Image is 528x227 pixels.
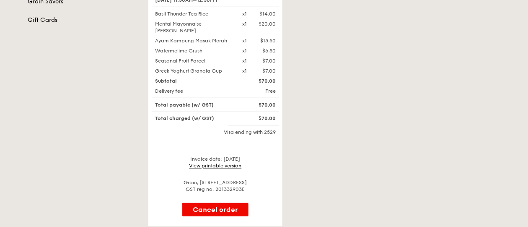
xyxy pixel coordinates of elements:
div: Invoice date: [DATE] [152,156,279,170]
div: $70.00 [237,115,281,122]
div: $20.00 [259,21,276,27]
div: Mentai Mayonnaise [PERSON_NAME] [150,21,237,34]
div: Delivery fee [150,88,237,94]
div: $70.00 [237,78,281,84]
a: View printable version [189,163,242,169]
div: Visa ending with 2529 [152,129,279,136]
div: x1 [242,68,247,74]
div: $7.00 [262,68,276,74]
div: $14.00 [259,10,276,17]
span: Total payable (w/ GST) [155,102,214,108]
div: Grain, [STREET_ADDRESS] GST reg no: 201332903E [152,180,279,193]
div: Ayam Kampung Masak Merah [150,37,237,44]
div: x1 [242,57,247,64]
div: x1 [242,21,247,27]
div: Free [237,88,281,94]
div: Watermelime Crush [150,47,237,54]
div: $7.00 [262,57,276,64]
button: Cancel order [182,203,248,217]
div: $15.50 [260,37,276,44]
a: Gift Cards [28,16,138,24]
div: Basil Thunder Tea Rice [150,10,237,17]
div: x1 [242,37,247,44]
div: x1 [242,47,247,54]
div: Total charged (w/ GST) [150,115,237,122]
div: $6.50 [262,47,276,54]
div: Subtotal [150,78,237,84]
div: Greek Yoghurt Granola Cup [150,68,237,74]
div: x1 [242,10,247,17]
div: Seasonal Fruit Parcel [150,57,237,64]
div: $70.00 [237,102,281,108]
